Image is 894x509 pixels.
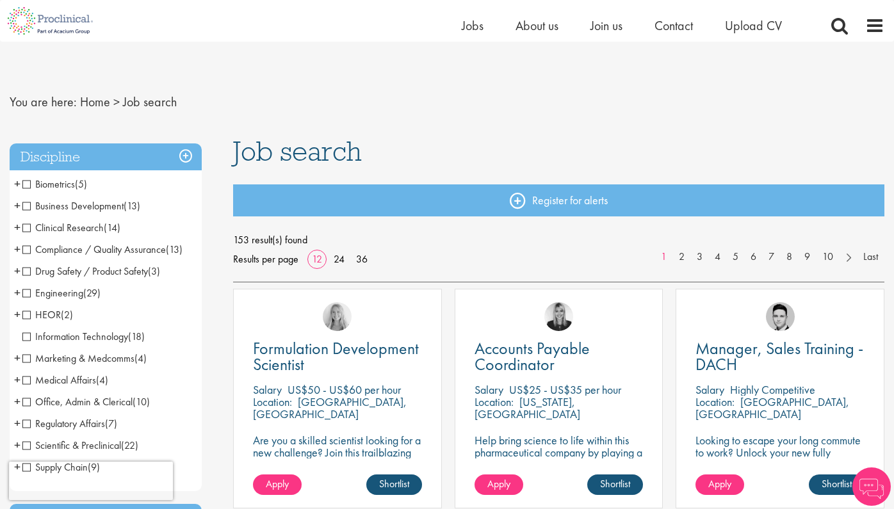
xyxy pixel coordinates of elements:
a: Accounts Payable Coordinator [475,341,644,373]
p: [GEOGRAPHIC_DATA], [GEOGRAPHIC_DATA] [253,394,407,421]
a: 2 [672,250,691,264]
span: + [14,218,20,237]
h3: Discipline [10,143,202,171]
span: (2) [61,308,73,321]
a: Upload CV [725,17,782,34]
p: Looking to escape your long commute to work? Unlock your new fully flexible, remote working posit... [695,434,865,483]
p: [GEOGRAPHIC_DATA], [GEOGRAPHIC_DATA] [695,394,849,421]
a: 24 [329,252,349,266]
span: Location: [253,394,292,409]
span: Apply [487,477,510,490]
p: US$50 - US$60 per hour [288,382,401,397]
span: Office, Admin & Clerical [22,395,150,408]
a: Contact [654,17,693,34]
p: US$25 - US$35 per hour [509,382,621,397]
span: Information Technology [22,330,128,343]
span: Supply Chain [22,460,100,474]
span: + [14,283,20,302]
span: Marketing & Medcomms [22,351,147,365]
span: (13) [166,243,183,256]
span: Compliance / Quality Assurance [22,243,183,256]
span: You are here: [10,93,77,110]
span: (5) [75,177,87,191]
span: Engineering [22,286,101,300]
span: Information Technology [22,330,145,343]
a: 10 [816,250,840,264]
a: Shortlist [587,474,643,495]
a: Manager, Sales Training - DACH [695,341,865,373]
span: Salary [695,382,724,397]
span: Scientific & Preclinical [22,439,121,452]
span: (13) [124,199,140,213]
span: + [14,348,20,368]
span: Clinical Research [22,221,120,234]
p: Help bring science to life within this pharmaceutical company by playing a key role in their fina... [475,434,644,471]
a: Shortlist [809,474,865,495]
a: 4 [708,250,727,264]
span: Regulatory Affairs [22,417,105,430]
span: 153 result(s) found [233,230,884,250]
span: Regulatory Affairs [22,417,117,430]
span: Drug Safety / Product Safety [22,264,148,278]
span: Business Development [22,199,124,213]
span: (29) [83,286,101,300]
img: Connor Lynes [766,302,795,331]
a: Jobs [462,17,484,34]
span: Apply [708,477,731,490]
a: breadcrumb link [80,93,110,110]
span: (3) [148,264,160,278]
a: Shortlist [366,474,422,495]
span: HEOR [22,308,73,321]
a: Apply [695,474,744,495]
span: (14) [104,221,120,234]
a: Formulation Development Scientist [253,341,422,373]
span: Results per page [233,250,298,269]
span: (10) [133,395,150,408]
span: + [14,196,20,215]
span: Drug Safety / Product Safety [22,264,160,278]
span: About us [516,17,558,34]
span: + [14,392,20,411]
a: 7 [762,250,781,264]
span: Formulation Development Scientist [253,337,419,375]
a: Apply [253,474,302,495]
span: + [14,174,20,193]
a: Join us [590,17,622,34]
a: Apply [475,474,523,495]
span: Office, Admin & Clerical [22,395,133,408]
img: Chatbot [852,467,891,506]
span: + [14,457,20,476]
span: (18) [128,330,145,343]
span: + [14,435,20,455]
span: Engineering [22,286,83,300]
span: + [14,370,20,389]
a: 36 [352,252,372,266]
a: 1 [654,250,673,264]
span: Medical Affairs [22,373,108,387]
span: Compliance / Quality Assurance [22,243,166,256]
a: 12 [307,252,327,266]
span: Clinical Research [22,221,104,234]
span: Job search [123,93,177,110]
span: (4) [134,351,147,365]
span: Scientific & Preclinical [22,439,138,452]
span: Manager, Sales Training - DACH [695,337,863,375]
span: Location: [695,394,735,409]
span: Accounts Payable Coordinator [475,337,590,375]
a: 5 [726,250,745,264]
span: HEOR [22,308,61,321]
span: > [113,93,120,110]
a: Shannon Briggs [323,302,352,331]
span: Location: [475,394,514,409]
span: + [14,239,20,259]
span: + [14,305,20,324]
a: 6 [744,250,763,264]
a: Last [857,250,884,264]
span: + [14,414,20,433]
span: Biometrics [22,177,87,191]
